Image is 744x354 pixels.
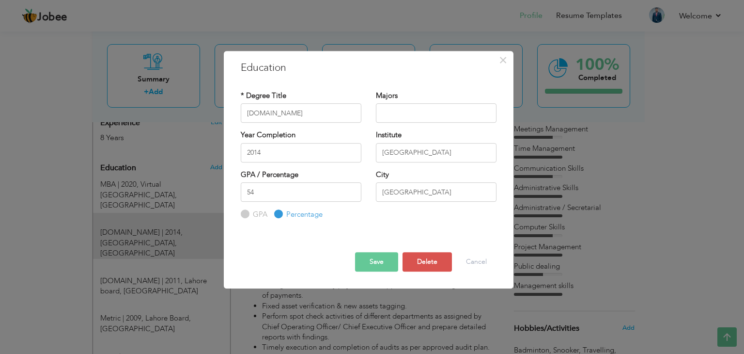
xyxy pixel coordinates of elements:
span: × [499,51,507,69]
label: Percentage [284,209,323,220]
div: Add your educational degree. [100,158,223,335]
label: GPA / Percentage [241,170,298,180]
button: Close [496,52,511,68]
button: Save [355,252,398,272]
button: Delete [403,252,452,272]
label: Institute [376,130,402,140]
label: Majors [376,91,398,101]
label: * Degree Title [241,91,286,101]
button: Cancel [456,252,496,272]
label: Year Completion [241,130,295,140]
h3: Education [241,61,496,75]
label: City [376,170,389,180]
label: GPA [250,209,267,220]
